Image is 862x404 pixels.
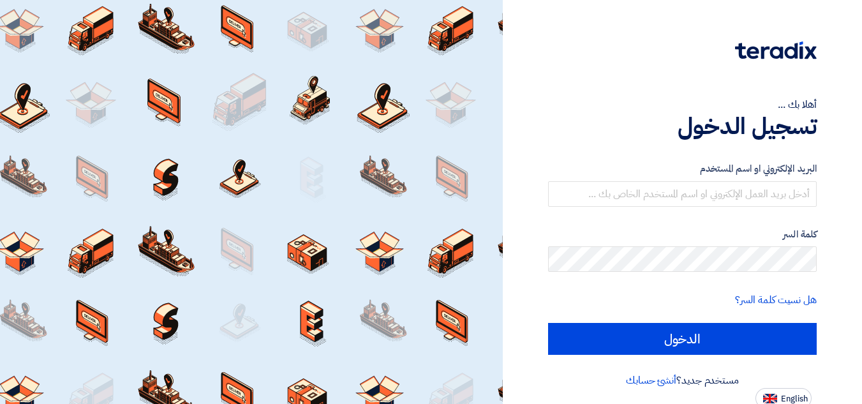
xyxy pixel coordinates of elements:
[548,181,817,207] input: أدخل بريد العمل الإلكتروني او اسم المستخدم الخاص بك ...
[548,323,817,355] input: الدخول
[548,112,817,140] h1: تسجيل الدخول
[763,394,777,403] img: en-US.png
[735,292,817,308] a: هل نسيت كلمة السر؟
[735,41,817,59] img: Teradix logo
[781,394,808,403] span: English
[626,373,676,388] a: أنشئ حسابك
[548,373,817,388] div: مستخدم جديد؟
[548,97,817,112] div: أهلا بك ...
[548,227,817,242] label: كلمة السر
[548,161,817,176] label: البريد الإلكتروني او اسم المستخدم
